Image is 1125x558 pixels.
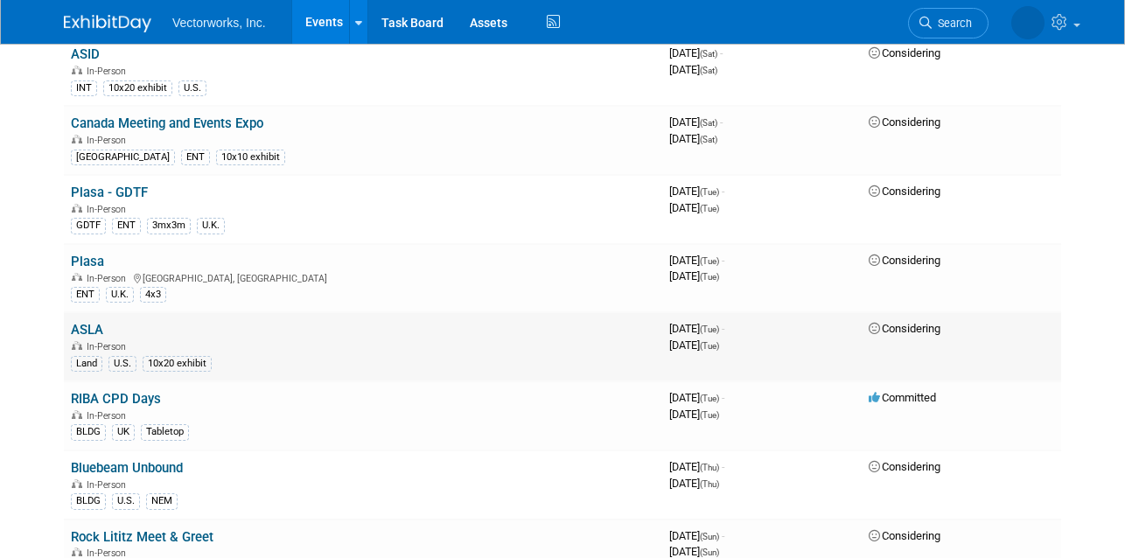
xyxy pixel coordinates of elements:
[140,287,166,303] div: 4x3
[72,341,82,350] img: In-Person Event
[71,218,106,234] div: GDTF
[108,356,136,372] div: U.S.
[932,17,972,30] span: Search
[700,272,719,282] span: (Tue)
[669,63,717,76] span: [DATE]
[669,269,719,282] span: [DATE]
[669,529,724,542] span: [DATE]
[87,66,131,77] span: In-Person
[71,80,97,96] div: INT
[669,545,719,558] span: [DATE]
[700,410,719,420] span: (Tue)
[669,132,717,145] span: [DATE]
[71,46,100,62] a: ASID
[869,460,940,473] span: Considering
[143,356,212,372] div: 10x20 exhibit
[71,150,175,165] div: [GEOGRAPHIC_DATA]
[722,322,724,335] span: -
[869,185,940,198] span: Considering
[112,493,140,509] div: U.S.
[106,287,134,303] div: U.K.
[720,46,723,59] span: -
[1011,6,1045,39] img: Tania Arabian
[722,391,724,404] span: -
[700,135,717,144] span: (Sat)
[71,356,102,372] div: Land
[669,391,724,404] span: [DATE]
[669,408,719,421] span: [DATE]
[700,256,719,266] span: (Tue)
[146,493,178,509] div: NEM
[669,185,724,198] span: [DATE]
[71,254,104,269] a: Plasa
[197,218,225,234] div: U.K.
[722,529,724,542] span: -
[71,115,263,131] a: Canada Meeting and Events Expo
[71,424,106,440] div: BLDG
[700,479,719,489] span: (Thu)
[72,66,82,74] img: In-Person Event
[87,135,131,146] span: In-Person
[71,322,103,338] a: ASLA
[700,49,717,59] span: (Sat)
[181,150,210,165] div: ENT
[71,529,213,545] a: Rock Lititz Meet & Greet
[72,204,82,213] img: In-Person Event
[216,150,285,165] div: 10x10 exhibit
[869,46,940,59] span: Considering
[700,341,719,351] span: (Tue)
[72,548,82,556] img: In-Person Event
[669,115,723,129] span: [DATE]
[669,477,719,490] span: [DATE]
[669,338,719,352] span: [DATE]
[172,16,266,30] span: Vectorworks, Inc.
[112,218,141,234] div: ENT
[869,322,940,335] span: Considering
[669,254,724,267] span: [DATE]
[908,8,989,38] a: Search
[87,479,131,491] span: In-Person
[669,322,724,335] span: [DATE]
[700,532,719,541] span: (Sun)
[71,391,161,407] a: RIBA CPD Days
[71,460,183,476] a: Bluebeam Unbound
[103,80,172,96] div: 10x20 exhibit
[669,46,723,59] span: [DATE]
[869,391,936,404] span: Committed
[700,394,719,403] span: (Tue)
[720,115,723,129] span: -
[141,424,189,440] div: Tabletop
[87,273,131,284] span: In-Person
[72,479,82,488] img: In-Person Event
[700,66,717,75] span: (Sat)
[72,135,82,143] img: In-Person Event
[869,115,940,129] span: Considering
[87,410,131,422] span: In-Person
[87,341,131,352] span: In-Person
[722,460,724,473] span: -
[87,204,131,215] span: In-Person
[722,254,724,267] span: -
[700,324,719,334] span: (Tue)
[71,287,100,303] div: ENT
[700,187,719,197] span: (Tue)
[71,185,148,200] a: Plasa - GDTF
[71,270,655,284] div: [GEOGRAPHIC_DATA], [GEOGRAPHIC_DATA]
[700,118,717,128] span: (Sat)
[669,201,719,214] span: [DATE]
[869,529,940,542] span: Considering
[72,410,82,419] img: In-Person Event
[178,80,206,96] div: U.S.
[700,463,719,472] span: (Thu)
[64,15,151,32] img: ExhibitDay
[700,204,719,213] span: (Tue)
[112,424,135,440] div: UK
[669,460,724,473] span: [DATE]
[71,493,106,509] div: BLDG
[722,185,724,198] span: -
[147,218,191,234] div: 3mx3m
[72,273,82,282] img: In-Person Event
[700,548,719,557] span: (Sun)
[869,254,940,267] span: Considering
